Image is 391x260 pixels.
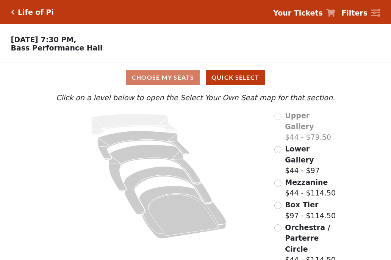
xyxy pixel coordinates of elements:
[285,145,314,164] span: Lower Gallery
[273,9,323,17] strong: Your Tickets
[285,110,337,143] label: $44 - $79.50
[285,143,337,176] label: $44 - $97
[91,114,178,135] path: Upper Gallery - Seats Available: 0
[285,199,336,221] label: $97 - $114.50
[285,111,314,131] span: Upper Gallery
[285,223,330,253] span: Orchestra / Parterre Circle
[285,200,318,209] span: Box Tier
[139,186,227,239] path: Orchestra / Parterre Circle - Seats Available: 28
[98,131,189,160] path: Lower Gallery - Seats Available: 170
[18,8,54,17] h5: Life of Pi
[54,92,337,103] p: Click on a level below to open the Select Your Own Seat map for that section.
[11,9,14,15] a: Click here to go back to filters
[285,177,336,199] label: $44 - $114.50
[273,8,335,19] a: Your Tickets
[341,8,380,19] a: Filters
[285,178,328,186] span: Mezzanine
[206,70,265,85] button: Quick Select
[341,9,368,17] strong: Filters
